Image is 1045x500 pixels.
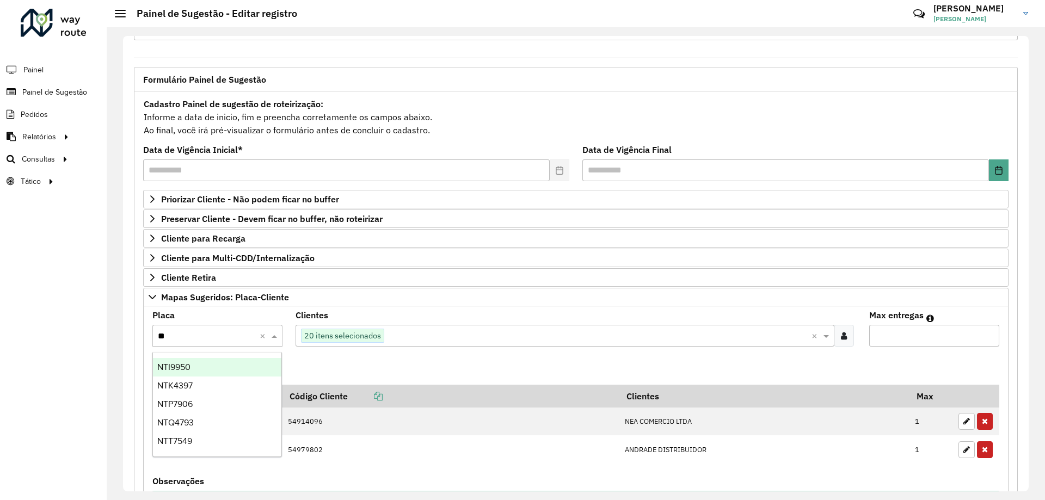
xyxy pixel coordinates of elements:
span: Cliente Retira [161,273,216,282]
a: Cliente para Recarga [143,229,1009,248]
label: Max entregas [869,308,924,322]
label: Data de Vigência Final [582,143,672,156]
span: Formulário Painel de Sugestão [143,75,266,84]
label: Clientes [296,308,328,322]
h2: Painel de Sugestão - Editar registro [126,8,297,20]
strong: Cadastro Painel de sugestão de roteirização: [144,98,323,109]
span: NTT7549 [157,436,192,446]
span: NTI9950 [157,362,190,372]
span: [PERSON_NAME] [933,14,1015,24]
span: NTQ4793 [157,418,194,427]
span: Relatórios [22,131,56,143]
td: 1 [909,408,953,436]
span: Consultas [22,153,55,165]
td: NEA COMERCIO LTDA [619,408,909,436]
span: Clear all [260,329,269,342]
a: Contato Rápido [907,2,931,26]
td: 1 [909,435,953,464]
td: ANDRADE DISTRIBUIDOR [619,435,909,464]
a: Mapas Sugeridos: Placa-Cliente [143,288,1009,306]
div: Informe a data de inicio, fim e preencha corretamente os campos abaixo. Ao final, você irá pré-vi... [143,97,1009,137]
span: Priorizar Cliente - Não podem ficar no buffer [161,195,339,203]
ng-dropdown-panel: Options list [152,352,282,457]
a: Priorizar Cliente - Não podem ficar no buffer [143,190,1009,208]
span: Pedidos [21,109,48,120]
span: Painel [23,64,44,76]
span: Tático [21,176,41,187]
a: Cliente Retira [143,268,1009,287]
label: Observações [152,474,204,487]
span: Mapas Sugeridos: Placa-Cliente [161,293,289,301]
a: Copiar [348,391,383,402]
span: Clear all [812,329,821,342]
span: 20 itens selecionados [302,329,384,342]
span: Painel de Sugestão [22,87,87,98]
button: Choose Date [989,159,1009,181]
th: Max [909,385,953,408]
th: Clientes [619,385,909,408]
span: Preservar Cliente - Devem ficar no buffer, não roteirizar [161,214,383,223]
span: NTK4397 [157,381,193,390]
a: Preservar Cliente - Devem ficar no buffer, não roteirizar [143,209,1009,228]
h3: [PERSON_NAME] [933,3,1015,14]
span: Cliente para Multi-CDD/Internalização [161,254,315,262]
td: 54914096 [282,408,619,436]
label: Placa [152,308,175,322]
span: NTP7906 [157,399,193,409]
a: Cliente para Multi-CDD/Internalização [143,249,1009,267]
em: Máximo de clientes que serão colocados na mesma rota com os clientes informados [926,314,934,323]
th: Código Cliente [282,385,619,408]
td: 54979802 [282,435,619,464]
span: Cliente para Recarga [161,234,245,243]
label: Data de Vigência Inicial [143,143,243,156]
